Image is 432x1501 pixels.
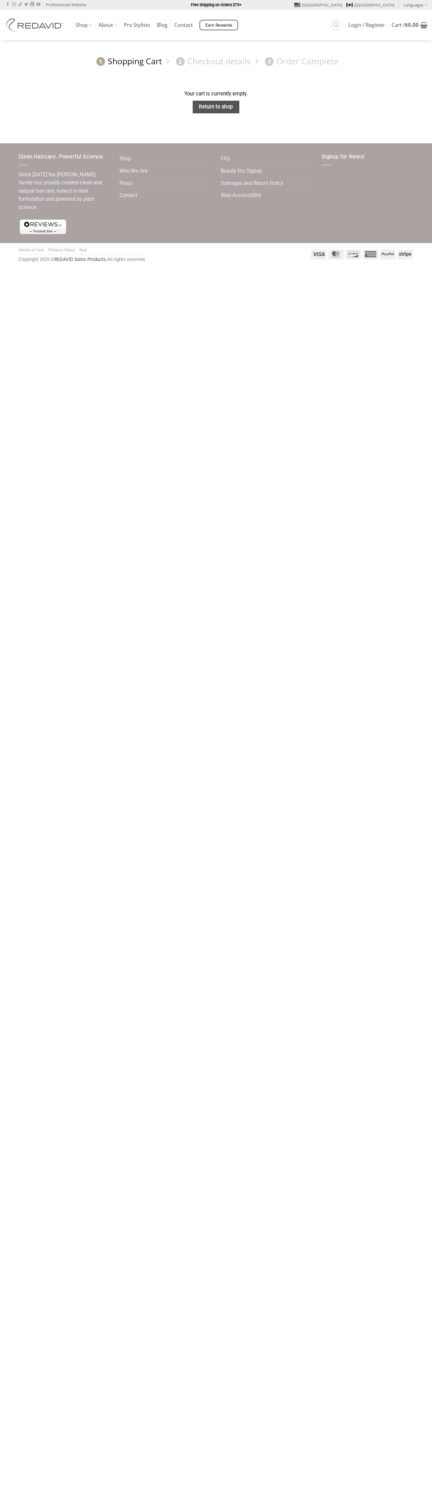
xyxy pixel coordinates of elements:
a: Who We Are [120,165,148,177]
a: Beauty Pro Signup [221,165,262,177]
a: Press [120,178,133,190]
a: Follow on TikTok [18,2,22,7]
a: Search [331,20,341,30]
span: 2 [176,57,185,66]
a: Damages and Return Policy [221,178,283,190]
a: Follow on Facebook [6,2,10,7]
div: Copyright 2025 © All rights reserved. [19,256,146,263]
a: 2Checkout details [173,56,251,67]
img: reviews-trust-logo-1.png [19,218,67,235]
span: Signup for News! [322,154,365,160]
a: Shop [120,153,131,165]
div: Payment icons [310,249,414,259]
span: Clean Haircare. Powerful Science. [19,154,104,160]
a: Languages [404,0,427,9]
a: Pro Stylists [124,19,150,31]
a: 1Shopping Cart [94,56,162,67]
a: [GEOGRAPHIC_DATA] [346,0,394,10]
span: $ [405,21,408,28]
a: Contact [120,190,137,202]
a: Earn Rewards [199,20,238,30]
a: View cart [392,18,427,32]
span: 1 [96,57,105,66]
span: Cart / [392,23,419,27]
a: About [99,19,117,31]
span: Earn Rewards [205,22,233,29]
a: FAQ [221,153,230,165]
a: Shop [76,19,92,31]
a: [GEOGRAPHIC_DATA] [294,0,342,10]
a: Follow on Instagram [12,2,16,7]
a: Follow on LinkedIn [30,2,34,7]
a: Return to shop [193,101,240,113]
a: Follow on YouTube [36,2,40,7]
img: REDAVID Salon Products | United States [5,19,66,32]
strong: Free Shipping on Orders $75+ [191,2,241,7]
a: Privacy Policy [48,248,75,252]
bdi: 0.00 [405,21,419,28]
p: Since [DATE] the [PERSON_NAME] family has proudly created clean and natural haircare, honest in t... [19,171,111,212]
span: Login / Register [348,23,385,27]
a: Follow on Twitter [24,2,28,7]
a: FAQ [79,248,87,252]
a: Terms of Use [19,248,44,252]
nav: Checkout steps [19,51,414,71]
div: Your cart is currently empty. [19,90,414,98]
a: Contact [174,19,193,31]
strong: REDAVID Salon Products. [54,257,107,262]
a: Web Accessibility [221,190,261,202]
a: Login / Register [348,19,385,31]
a: Blog [157,19,167,31]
